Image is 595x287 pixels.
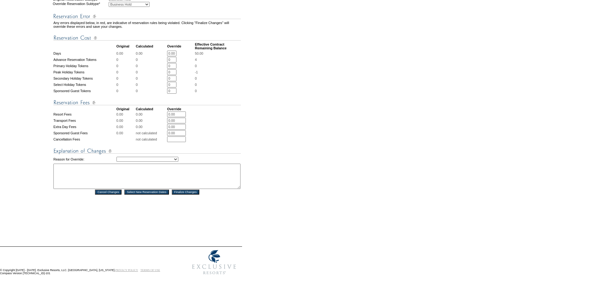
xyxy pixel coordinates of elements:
[136,57,166,62] td: 0
[136,76,166,81] td: 0
[117,51,135,56] td: 0.00
[115,269,138,272] a: PRIVACY POLICY
[53,136,116,142] td: Cancellation Fees
[195,89,197,93] span: 0
[136,124,166,130] td: 0.00
[53,12,241,20] img: Reservation Errors
[117,57,135,62] td: 0
[136,136,166,142] td: not calculated
[53,2,108,7] div: Override Reservation Subtype*
[172,190,199,195] input: Finalize Changes
[53,76,116,81] td: Secondary Holiday Tokens
[53,51,116,56] td: Days
[186,247,242,278] img: Exclusive Resorts
[117,69,135,75] td: 0
[136,111,166,117] td: 0.00
[136,51,166,56] td: 0.00
[195,83,197,87] span: 0
[136,130,166,136] td: not calculated
[124,190,169,195] input: Select New Reservation Dates
[117,107,135,111] td: Original
[53,118,116,123] td: Transport Fees
[117,82,135,87] td: 0
[136,88,166,94] td: 0
[195,58,197,62] span: 4
[53,57,116,62] td: Advance Reservation Tokens
[117,63,135,69] td: 0
[117,124,135,130] td: 0.00
[136,82,166,87] td: 0
[117,118,135,123] td: 0.00
[117,76,135,81] td: 0
[195,64,197,68] span: 0
[141,269,160,272] a: TERMS OF USE
[117,111,135,117] td: 0.00
[117,130,135,136] td: 0.00
[53,63,116,69] td: Primary Holiday Tokens
[136,42,166,50] td: Calculated
[53,124,116,130] td: Extra Day Fees
[53,88,116,94] td: Sponsored Guest Tokens
[117,88,135,94] td: 0
[136,118,166,123] td: 0.00
[95,190,121,195] input: Cancel Changes
[53,21,241,28] td: Any errors displayed below, in red, are indicative of reservation rules being violated. Clicking ...
[53,111,116,117] td: Resort Fees
[136,69,166,75] td: 0
[53,34,241,42] img: Reservation Cost
[53,82,116,87] td: Select Holiday Tokens
[53,99,241,106] img: Reservation Fees
[117,42,135,50] td: Original
[53,130,116,136] td: Sponsored Guest Fees
[167,42,194,50] td: Override
[195,77,197,80] span: 0
[195,52,203,55] span: 50.00
[167,107,194,111] td: Override
[136,63,166,69] td: 0
[195,42,241,50] td: Effective Contract Remaining Balance
[195,70,198,74] span: -1
[53,156,116,163] td: Reason for Override:
[136,107,166,111] td: Calculated
[53,147,241,155] img: Explanation of Changes
[53,69,116,75] td: Peak Holiday Tokens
